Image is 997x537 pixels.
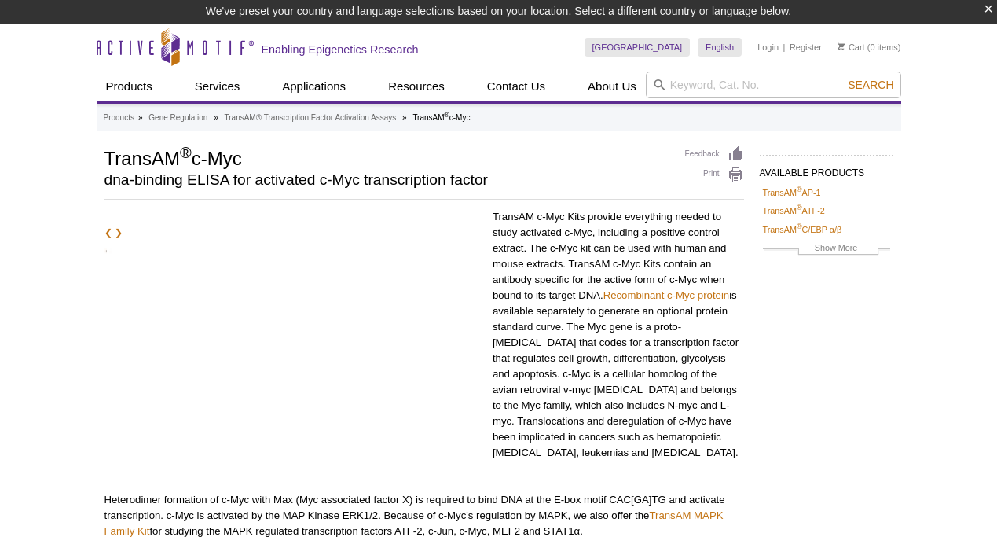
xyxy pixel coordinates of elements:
[797,223,802,230] sup: ®
[578,72,646,101] a: About Us
[698,38,742,57] a: English
[763,186,821,200] a: TransAM®AP-1
[838,42,845,50] img: Your Cart
[104,145,669,169] h1: TransAM c-Myc
[685,145,744,163] a: Feedback
[104,225,112,241] a: ❮
[843,78,898,92] button: Search
[493,209,744,461] p: TransAM c-Myc Kits provide everything needed to study activated c-Myc, including a positive contr...
[185,72,250,101] a: Services
[412,113,470,122] li: TransAM c-Myc
[104,509,724,537] a: TransAM MAPK Family Kit
[585,38,691,57] a: [GEOGRAPHIC_DATA]
[104,173,669,187] h2: dna-binding ELISA for activated c-Myc transcription factor
[97,72,162,101] a: Products
[797,204,802,212] sup: ®
[262,42,419,57] h2: Enabling Epigenetics Research
[138,113,143,122] li: »
[104,111,134,125] a: Products
[760,155,893,183] h2: AVAILABLE PRODUCTS
[603,289,730,301] a: Recombinant c-Myc protein
[848,79,893,91] span: Search
[478,72,555,101] a: Contact Us
[180,144,192,161] sup: ®
[838,42,865,53] a: Cart
[763,223,842,237] a: TransAM®C/EBP α/β
[402,113,407,122] li: »
[445,111,449,119] sup: ®
[214,113,218,122] li: »
[646,72,901,98] input: Keyword, Cat. No.
[273,72,355,101] a: Applications
[225,111,397,125] a: TransAM® Transcription Factor Activation Assays
[685,167,744,184] a: Print
[148,111,207,125] a: Gene Regulation
[797,186,802,193] sup: ®
[763,204,825,218] a: TransAM®ATF-2
[790,42,822,53] a: Register
[115,225,123,241] a: ❯
[379,72,454,101] a: Resources
[838,38,901,57] li: (0 items)
[783,38,786,57] li: |
[763,241,890,259] a: Show More
[757,42,779,53] a: Login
